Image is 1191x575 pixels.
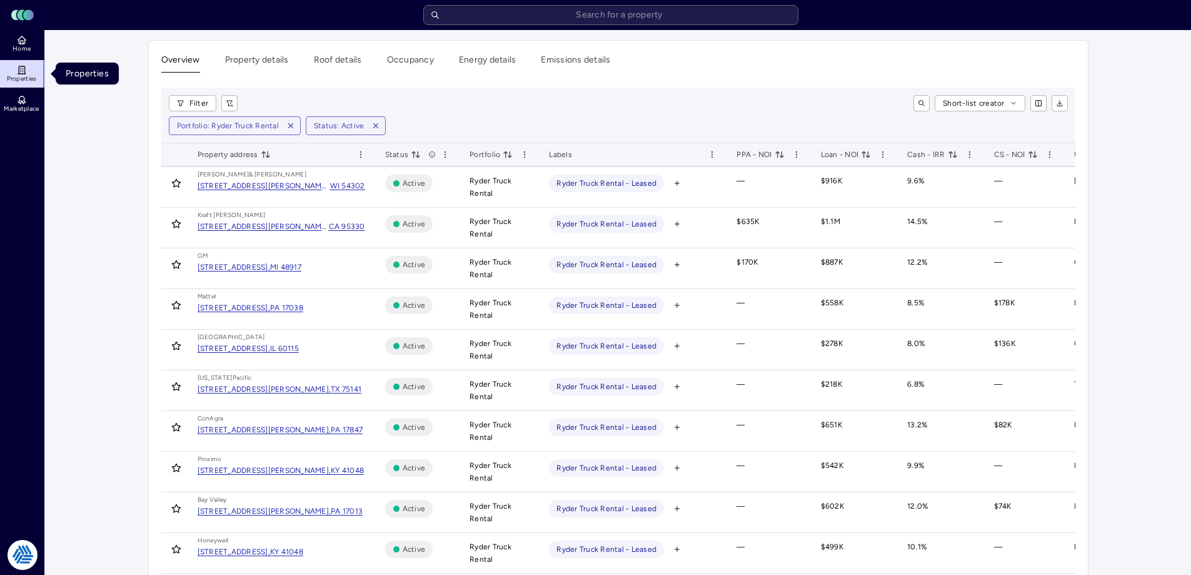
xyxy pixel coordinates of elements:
button: Toggle favorite [166,295,186,315]
div: [STREET_ADDRESS], [198,546,270,558]
span: Property address [198,148,271,161]
span: Active [403,258,426,271]
button: toggle sorting [1028,150,1038,160]
button: Toggle favorite [166,336,186,356]
td: Ryder Truck Rental [460,492,539,533]
td: 10.1% [897,533,984,574]
td: — [726,167,810,208]
div: PA 17013 [331,505,363,517]
span: Properties [7,75,37,83]
td: $74K [984,492,1064,533]
td: — [726,452,810,492]
div: Properties [56,63,119,84]
td: $635K [726,208,810,248]
button: Ryder Truck Rental - Leased [549,541,664,558]
td: — [726,492,810,533]
a: [STREET_ADDRESS],IL 60115 [198,342,299,355]
button: Occupancy [387,53,434,73]
button: toggle sorting [775,150,785,160]
div: & [PERSON_NAME] [249,170,306,180]
div: [GEOGRAPHIC_DATA] [198,332,265,342]
td: — [726,533,810,574]
td: $1.1M [811,208,898,248]
div: y Valley [204,495,226,505]
a: [STREET_ADDRESS][PERSON_NAME][PERSON_NAME],CA 95330 [198,220,365,233]
td: $82K [984,411,1064,452]
td: $542K [811,452,898,492]
span: Portfolio [470,148,513,161]
td: 12.2% [897,248,984,289]
button: toggle sorting [261,150,271,160]
td: 14.5% [897,208,984,248]
button: Ryder Truck Rental - Leased [549,337,664,355]
button: Toggle favorite [166,499,186,519]
td: Ryder Truck Rental [460,370,539,411]
button: Toggle favorite [166,214,186,234]
td: — [726,289,810,330]
td: 9.6% [897,167,984,208]
span: Utility [1074,148,1108,161]
span: Marketplace [4,105,39,113]
td: $558K [811,289,898,330]
td: 9.9% [897,452,984,492]
div: Portfolio: Ryder Truck Rental [177,120,279,132]
button: Emissions details [541,53,610,73]
td: Ryder Truck Rental [460,167,539,208]
span: Active [403,380,426,393]
div: [STREET_ADDRESS][PERSON_NAME], [198,383,331,395]
button: Property details [225,53,289,73]
button: toggle sorting [503,150,513,160]
button: toggle sorting [411,150,421,160]
span: Ryder Truck Rental - Leased [556,218,656,230]
td: — [984,533,1064,574]
span: Loan - NOI [821,148,872,161]
td: 12.0% [897,492,984,533]
span: Active [403,421,426,434]
button: Toggle favorite [166,173,186,193]
span: CS - NOI [994,148,1038,161]
div: [STREET_ADDRESS], [198,342,270,355]
td: 6.8% [897,370,984,411]
button: Ryder Truck Rental - Leased [549,459,664,477]
button: Toggle favorite [166,377,186,397]
button: Filter [169,95,217,111]
td: $602K [811,492,898,533]
button: Short-list creator [935,95,1025,111]
button: toggle search [913,95,930,111]
span: Cash - IRR [907,148,958,161]
input: Search for a property [423,5,798,25]
a: [STREET_ADDRESS][PERSON_NAME],KY 41048 [198,464,364,477]
td: $651K [811,411,898,452]
button: Ryder Truck Rental - Leased [549,297,664,314]
button: Roof details [314,53,362,73]
td: Ryder Truck Rental [460,330,539,370]
div: [STREET_ADDRESS][PERSON_NAME], [198,464,331,477]
td: $170K [726,248,810,289]
div: ConAgra [198,414,224,424]
button: toggle sorting [861,150,871,160]
span: Labels [549,148,572,161]
td: — [726,411,810,452]
div: [US_STATE] [198,373,233,383]
div: WI 54302 [330,180,365,192]
td: 8.0% [897,330,984,370]
button: Toggle favorite [166,417,186,437]
span: Ryder Truck Rental - Leased [556,258,656,271]
td: Ryder Truck Rental [460,289,539,330]
td: — [726,370,810,411]
td: $136K [984,330,1064,370]
span: Home [13,45,31,53]
span: Active [403,177,426,190]
div: IL 60115 [270,342,299,355]
button: Toggle favorite [166,458,186,478]
span: Filter [189,97,209,109]
td: — [984,208,1064,248]
span: Ryder Truck Rental - Leased [556,502,656,515]
td: $278K [811,330,898,370]
div: Proximo [198,454,222,464]
span: Ryder Truck Rental - Leased [556,421,656,434]
img: Tradition Energy [8,540,38,570]
button: Status: Active [306,117,367,135]
div: Mattel [198,292,216,302]
div: [PERSON_NAME] [198,170,249,180]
